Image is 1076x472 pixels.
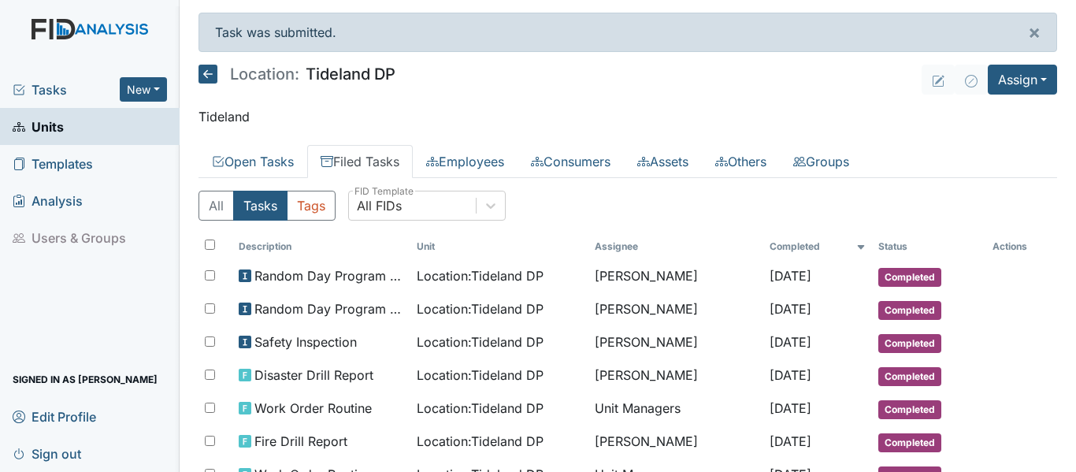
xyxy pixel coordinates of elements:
[287,191,336,221] button: Tags
[702,145,780,178] a: Others
[307,145,413,178] a: Filed Tasks
[588,260,762,293] td: [PERSON_NAME]
[878,334,941,353] span: Completed
[120,77,167,102] button: New
[230,66,299,82] span: Location:
[199,191,336,221] div: Type filter
[254,432,347,451] span: Fire Drill Report
[417,299,544,318] span: Location : Tideland DP
[357,196,402,215] div: All FIDs
[254,266,404,285] span: Random Day Program Inspection
[770,400,811,416] span: [DATE]
[518,145,624,178] a: Consumers
[232,233,410,260] th: Toggle SortBy
[199,145,307,178] a: Open Tasks
[763,233,873,260] th: Toggle SortBy
[588,233,762,260] th: Assignee
[770,301,811,317] span: [DATE]
[254,333,357,351] span: Safety Inspection
[199,191,234,221] button: All
[13,80,120,99] a: Tasks
[1028,20,1041,43] span: ×
[13,367,158,392] span: Signed in as [PERSON_NAME]
[13,404,96,429] span: Edit Profile
[413,145,518,178] a: Employees
[986,233,1057,260] th: Actions
[417,266,544,285] span: Location : Tideland DP
[878,268,941,287] span: Completed
[199,13,1057,52] div: Task was submitted.
[588,293,762,326] td: [PERSON_NAME]
[410,233,588,260] th: Toggle SortBy
[13,151,93,176] span: Templates
[770,433,811,449] span: [DATE]
[624,145,702,178] a: Assets
[588,392,762,426] td: Unit Managers
[770,334,811,350] span: [DATE]
[254,366,373,385] span: Disaster Drill Report
[878,301,941,320] span: Completed
[417,366,544,385] span: Location : Tideland DP
[878,400,941,419] span: Completed
[878,367,941,386] span: Completed
[13,188,83,213] span: Analysis
[417,432,544,451] span: Location : Tideland DP
[588,359,762,392] td: [PERSON_NAME]
[254,299,404,318] span: Random Day Program Inspection
[588,326,762,359] td: [PERSON_NAME]
[13,114,64,139] span: Units
[199,107,1057,126] p: Tideland
[1012,13,1056,51] button: ×
[770,367,811,383] span: [DATE]
[988,65,1057,95] button: Assign
[13,441,81,466] span: Sign out
[417,333,544,351] span: Location : Tideland DP
[872,233,986,260] th: Toggle SortBy
[254,399,372,418] span: Work Order Routine
[205,240,215,250] input: Toggle All Rows Selected
[199,65,395,84] h5: Tideland DP
[770,268,811,284] span: [DATE]
[878,433,941,452] span: Completed
[233,191,288,221] button: Tasks
[780,145,863,178] a: Groups
[417,399,544,418] span: Location : Tideland DP
[588,426,762,459] td: [PERSON_NAME]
